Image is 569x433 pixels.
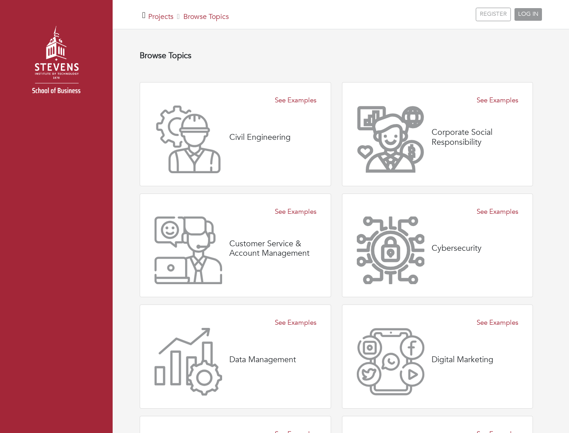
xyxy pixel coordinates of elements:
[275,95,316,106] a: See Examples
[432,244,482,253] h4: Cybersecurity
[477,318,518,328] a: See Examples
[140,51,533,61] h4: Browse Topics
[183,12,229,22] a: Browse Topics
[9,16,104,111] img: stevens_logo.png
[476,8,511,21] a: REGISTER
[477,95,518,106] a: See Examples
[275,318,316,328] a: See Examples
[229,355,296,365] h4: Data Management
[229,239,316,258] h4: Customer Service & Account Management
[514,8,542,21] a: LOG IN
[477,207,518,217] a: See Examples
[432,128,519,147] h4: Corporate Social Responsibility
[432,355,493,365] h4: Digital Marketing
[275,207,316,217] a: See Examples
[148,12,173,22] a: Projects
[229,133,291,143] h4: Civil Engineering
